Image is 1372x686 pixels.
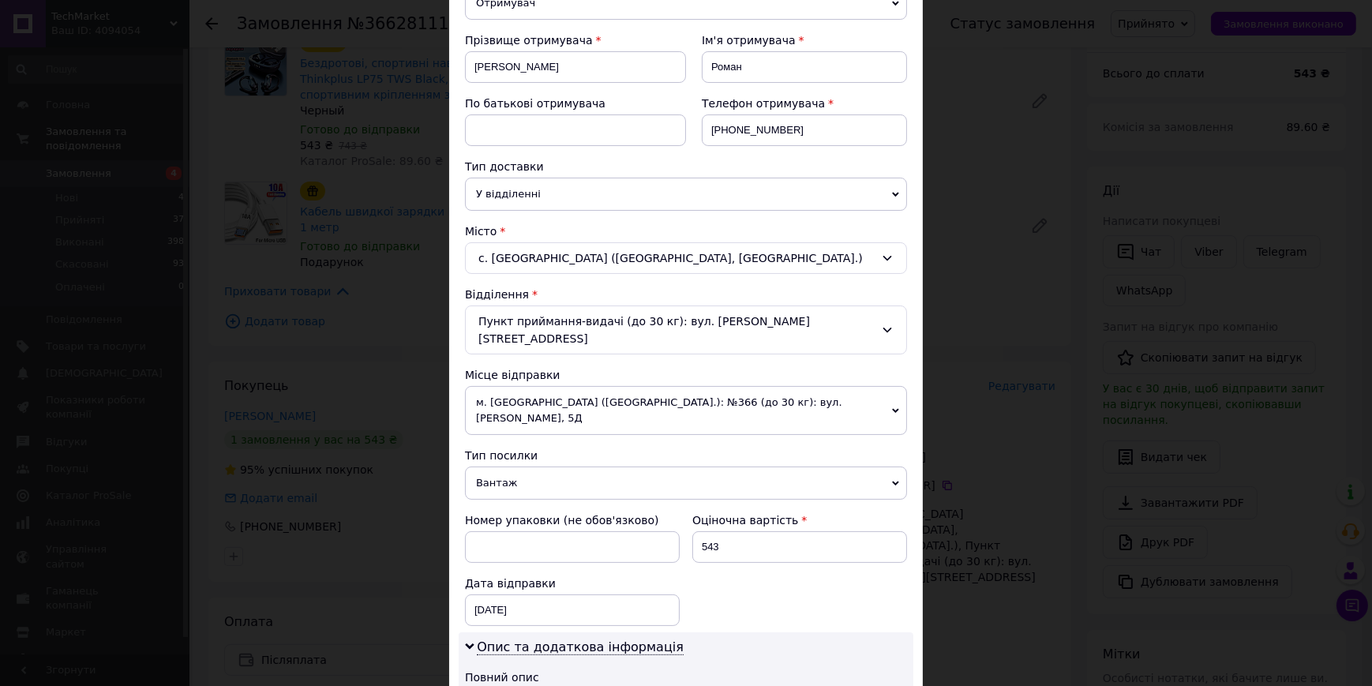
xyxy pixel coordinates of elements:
span: Телефон отримувача [702,97,825,110]
span: Опис та додаткова інформація [477,639,684,655]
div: Номер упаковки (не обов'язково) [465,512,680,528]
span: По батькові отримувача [465,97,605,110]
div: Місто [465,223,907,239]
span: Прізвище отримувача [465,34,593,47]
div: Пункт приймання-видачі (до 30 кг): вул. [PERSON_NAME][STREET_ADDRESS] [465,306,907,354]
span: Вантаж [465,467,907,500]
div: с. [GEOGRAPHIC_DATA] ([GEOGRAPHIC_DATA], [GEOGRAPHIC_DATA].) [465,242,907,274]
span: Тип доставки [465,160,544,173]
span: Тип посилки [465,449,538,462]
div: Дата відправки [465,575,680,591]
div: Відділення [465,287,907,302]
div: Повний опис [465,669,907,685]
span: м. [GEOGRAPHIC_DATA] ([GEOGRAPHIC_DATA].): №366 (до 30 кг): вул. [PERSON_NAME], 5Д [465,386,907,435]
input: +380 [702,114,907,146]
span: У відділенні [465,178,907,211]
span: Ім'я отримувача [702,34,796,47]
div: Оціночна вартість [692,512,907,528]
span: Місце відправки [465,369,560,381]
